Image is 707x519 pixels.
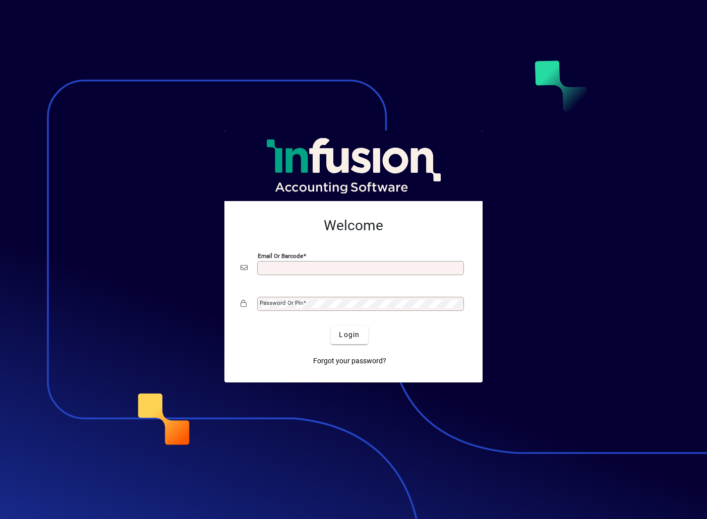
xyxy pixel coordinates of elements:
[339,330,360,340] span: Login
[331,326,368,344] button: Login
[258,252,303,259] mat-label: Email or Barcode
[241,217,466,234] h2: Welcome
[260,299,303,306] mat-label: Password or Pin
[313,356,386,366] span: Forgot your password?
[309,352,390,370] a: Forgot your password?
